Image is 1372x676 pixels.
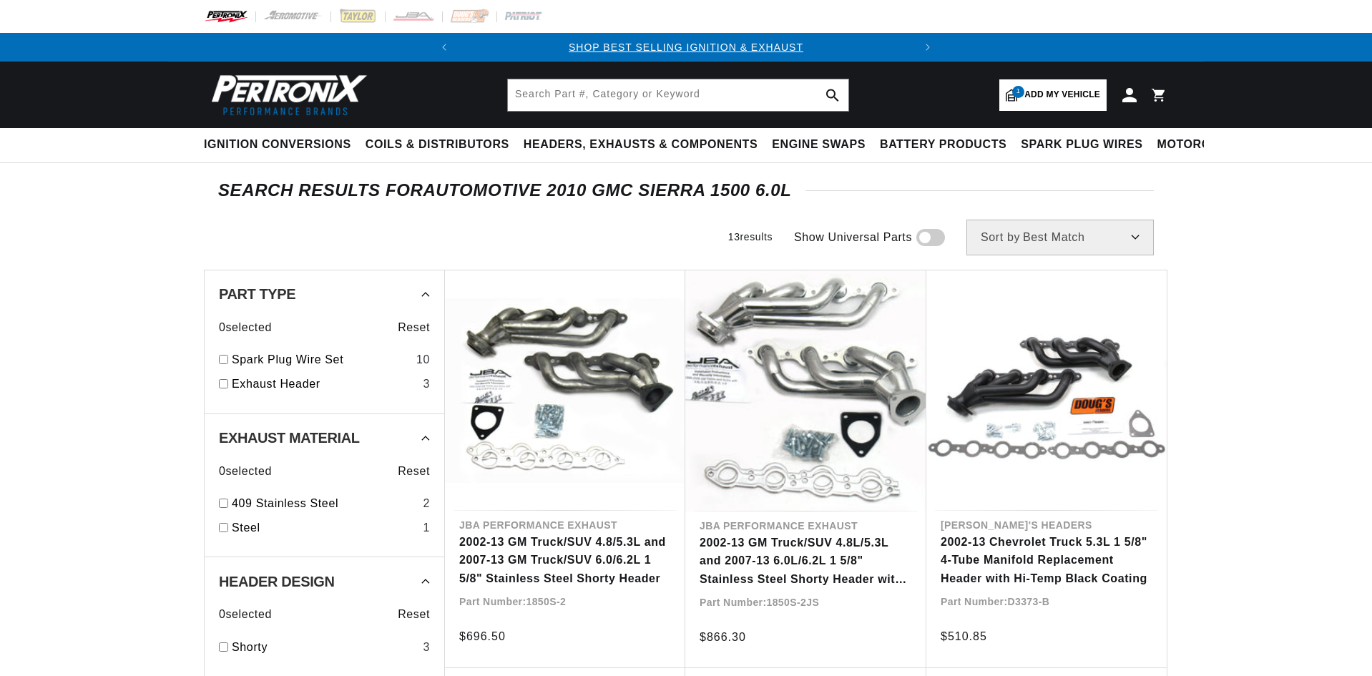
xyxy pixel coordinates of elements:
span: Engine Swaps [772,137,866,152]
span: Spark Plug Wires [1021,137,1142,152]
span: Reset [398,318,430,337]
span: 0 selected [219,605,272,624]
span: 1 [1012,86,1024,98]
span: Sort by [981,232,1020,243]
div: 3 [423,375,430,393]
summary: Motorcycle [1150,128,1250,162]
a: Spark Plug Wire Set [232,351,411,369]
a: Shorty [232,638,417,657]
div: 1 of 2 [459,39,913,55]
a: 409 Stainless Steel [232,494,417,513]
summary: Spark Plug Wires [1014,128,1150,162]
span: 13 results [728,231,773,243]
span: Show Universal Parts [794,228,912,247]
span: 0 selected [219,462,272,481]
span: Header Design [219,574,335,589]
input: Search Part #, Category or Keyword [508,79,848,111]
div: 10 [416,351,430,369]
a: Steel [232,519,417,537]
summary: Engine Swaps [765,128,873,162]
div: 3 [423,638,430,657]
select: Sort by [966,220,1154,255]
a: SHOP BEST SELLING IGNITION & EXHAUST [569,41,803,53]
div: 1 [423,519,430,537]
slideshow-component: Translation missing: en.sections.announcements.announcement_bar [168,33,1204,62]
summary: Battery Products [873,128,1014,162]
img: Pertronix [204,70,368,119]
button: Translation missing: en.sections.announcements.previous_announcement [430,33,459,62]
summary: Coils & Distributors [358,128,516,162]
div: Announcement [459,39,913,55]
a: 2002-13 GM Truck/SUV 4.8/5.3L and 2007-13 GM Truck/SUV 6.0/6.2L 1 5/8" Stainless Steel Shorty Header [459,533,671,588]
summary: Ignition Conversions [204,128,358,162]
a: Exhaust Header [232,375,417,393]
button: Translation missing: en.sections.announcements.next_announcement [913,33,942,62]
span: Motorcycle [1157,137,1243,152]
span: Coils & Distributors [366,137,509,152]
span: Reset [398,605,430,624]
button: search button [817,79,848,111]
summary: Headers, Exhausts & Components [516,128,765,162]
a: 1Add my vehicle [999,79,1107,111]
div: 2 [423,494,430,513]
span: Battery Products [880,137,1006,152]
span: 0 selected [219,318,272,337]
span: Add my vehicle [1024,88,1100,102]
span: Exhaust Material [219,431,360,445]
span: Headers, Exhausts & Components [524,137,758,152]
span: Part Type [219,287,295,301]
div: SEARCH RESULTS FOR Automotive 2010 GMC Sierra 1500 6.0L [218,183,1154,197]
a: 2002-13 GM Truck/SUV 4.8L/5.3L and 2007-13 6.0L/6.2L 1 5/8" Stainless Steel Shorty Header with Me... [700,534,912,589]
a: 2002-13 Chevrolet Truck 5.3L 1 5/8" 4-Tube Manifold Replacement Header with Hi-Temp Black Coating [941,533,1152,588]
span: Reset [398,462,430,481]
span: Ignition Conversions [204,137,351,152]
